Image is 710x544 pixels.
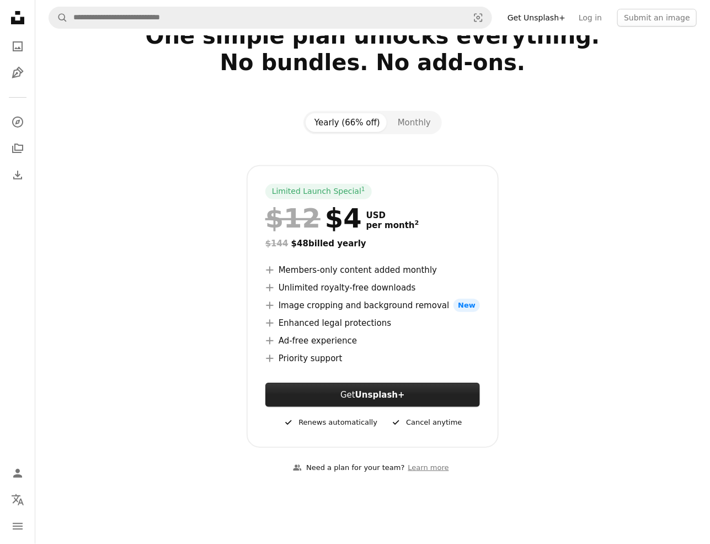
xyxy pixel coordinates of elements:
[306,113,389,132] button: Yearly (66% off)
[7,462,29,484] a: Log in / Sign up
[265,316,480,330] li: Enhanced legal protections
[265,334,480,347] li: Ad-free experience
[7,62,29,84] a: Illustrations
[265,204,321,233] span: $12
[265,239,289,249] span: $144
[7,111,29,133] a: Explore
[265,281,480,294] li: Unlimited royalty-free downloads
[361,186,365,192] sup: 1
[283,416,377,429] div: Renews automatically
[453,299,480,312] span: New
[7,489,29,511] button: Language
[7,515,29,537] button: Menu
[413,220,421,230] a: 2
[265,352,480,365] li: Priority support
[49,7,492,29] form: Find visuals sitewide
[293,462,404,474] div: Need a plan for your team?
[366,210,419,220] span: USD
[415,219,419,226] sup: 2
[265,383,480,407] button: GetUnsplash+
[617,9,697,27] button: Submit an image
[405,459,452,477] a: Learn more
[391,416,462,429] div: Cancel anytime
[501,9,572,27] a: Get Unsplash+
[7,164,29,186] a: Download History
[389,113,440,132] button: Monthly
[265,237,480,250] div: $48 billed yearly
[359,186,367,197] a: 1
[366,220,419,230] span: per month
[7,138,29,160] a: Collections
[49,7,68,28] button: Search Unsplash
[355,390,405,400] strong: Unsplash+
[465,7,492,28] button: Visual search
[265,204,362,233] div: $4
[572,9,608,27] a: Log in
[265,184,372,199] div: Limited Launch Special
[49,23,697,102] h2: One simple plan unlocks everything. No bundles. No add-ons.
[7,7,29,31] a: Home — Unsplash
[265,263,480,277] li: Members-only content added monthly
[7,35,29,57] a: Photos
[265,299,480,312] li: Image cropping and background removal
